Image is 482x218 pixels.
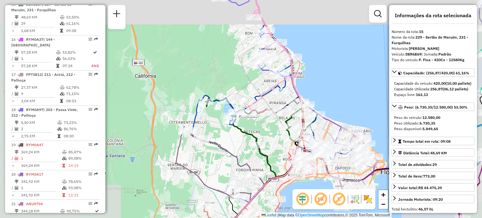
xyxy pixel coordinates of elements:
[392,206,474,212] div: Total hectolitro:
[405,52,421,56] strong: DER6E69
[21,56,56,62] td: 1
[88,37,92,41] em: Opções
[392,35,468,45] strong: 229 - Sertão do Maruim, 231 - Forquilhas
[313,192,328,207] span: Exibir NR
[88,172,92,176] em: Opções
[21,28,60,34] td: 1,68 KM
[56,57,61,61] i: % de utilização da cubagem
[66,28,98,34] td: 09:08
[422,126,438,131] strong: 5.849,65
[260,213,392,218] div: Map data © contributors,© 2025 TomTom, Microsoft
[15,92,19,96] i: Total de Atividades
[62,193,65,197] i: Tempo total em rota
[392,51,474,57] div: Veículo:
[404,105,468,109] span: Peso: (6.730,35/12.580,00) 53,50%
[26,37,43,42] span: RYM0A37
[392,35,474,46] div: Nome da rota:
[21,126,57,132] td: 2
[392,29,474,35] div: Número da rota:
[392,172,474,180] a: Total de itens:773,00
[432,162,437,167] strong: 29
[66,20,98,27] td: 61,16%
[11,2,72,12] span: 15 -
[381,200,385,208] span: −
[94,37,98,41] em: Rota exportada
[394,81,472,86] div: Capacidade do veículo:
[21,178,62,185] td: 341,92 KM
[392,103,474,111] a: Peso: (6.730,35/12.580,00) 53,50%
[392,46,474,51] div: Motorista:
[63,126,98,132] td: 86,76%
[62,150,67,154] i: % de utilização do peso
[11,20,14,27] td: /
[15,150,19,154] i: Distância Total
[15,186,19,190] i: Total de Atividades
[21,84,60,91] td: 27,37 KM
[26,107,43,112] span: RYM0A97
[398,197,443,202] div: Jornada Motorista: 09:20
[88,202,92,205] em: Opções
[66,84,98,91] td: 62,78%
[62,49,91,56] td: 53,82%
[11,72,75,82] span: | 211 - Aririú, 212 - Palhoça
[381,191,385,199] span: +
[11,72,75,82] span: 17 -
[21,63,56,69] td: 57,18 KM
[331,192,346,207] span: Exibir rótulo
[94,72,98,76] em: Rota exportada
[68,178,98,185] td: 78,65%
[21,120,57,126] td: 5,50 KM
[11,172,43,177] span: 20 -
[11,28,14,34] td: =
[66,208,94,214] td: 90,75%
[15,121,19,125] i: Distância Total
[88,72,92,76] em: Opções
[60,29,63,33] i: Tempo total em rota
[392,112,474,134] div: Peso: (6.730,35/12.580,00) 53,50%
[11,107,78,118] span: 18 -
[60,22,65,25] i: % de utilização da cubagem
[66,98,98,104] td: 08:53
[392,183,474,192] a: Valor total:R$ 44.475,39
[398,162,437,167] span: Total de atividades:
[350,194,360,204] img: Fluxo de ruas
[430,151,447,155] span: 48,69 KM
[66,91,98,97] td: 71,15%
[57,127,62,131] i: % de utilização da cubagem
[60,99,63,103] i: Tempo total em rota
[394,92,472,98] div: Espaço livre:
[15,180,19,183] i: Distância Total
[68,192,98,198] td: 12:21
[62,180,67,183] i: % de utilização do peso
[398,150,447,156] div: Distância Total:
[26,142,43,147] span: RYM0A47
[392,68,474,77] a: Capacidade: (256,87/420,00) 61,16%
[419,57,464,62] strong: F. Fixa - 420Cx - 12580Kg
[418,207,433,211] strong: 46,57 hL
[421,52,451,56] span: | Jornada:
[378,190,388,199] a: Zoom in
[11,185,14,191] td: /
[21,49,56,56] td: 57,18 KM
[11,56,14,62] td: /
[15,157,19,160] i: Total de Atividades
[15,51,19,54] i: Distância Total
[430,87,442,91] strong: 256,87
[93,51,97,54] i: Rota otimizada
[68,185,98,191] td: 93,08%
[11,2,72,12] span: | 229 - Sertão do Maruim, 231 - Forquilhas
[442,87,468,91] strong: (06,12 pallets)
[372,8,384,20] a: Exibir filtros
[11,155,14,162] td: /
[21,162,62,169] td: 369,24 KM
[15,127,19,131] i: Total de Atividades
[15,86,19,89] i: Distância Total
[392,148,474,157] a: Distância Total:48,69 KM
[392,160,474,168] a: Total de atividades:29
[88,143,92,146] em: Opções
[11,126,14,132] td: /
[94,108,98,111] em: Rota exportada
[394,86,472,92] div: Capacidade Utilizada:
[21,91,60,97] td: 9
[423,174,435,178] strong: 773,00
